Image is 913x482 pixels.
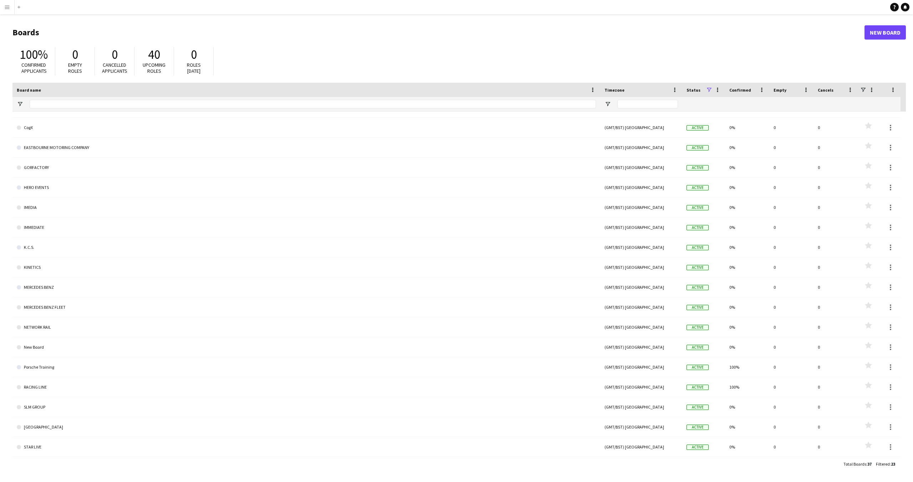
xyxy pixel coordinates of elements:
[187,62,201,74] span: Roles [DATE]
[725,277,769,297] div: 0%
[813,297,858,317] div: 0
[813,357,858,377] div: 0
[813,277,858,297] div: 0
[813,178,858,197] div: 0
[769,178,813,197] div: 0
[813,237,858,257] div: 0
[12,27,864,38] h1: Boards
[725,257,769,277] div: 0%
[600,118,682,137] div: (GMT/BST) [GEOGRAPHIC_DATA]
[72,47,78,62] span: 0
[725,297,769,317] div: 0%
[600,158,682,177] div: (GMT/BST) [GEOGRAPHIC_DATA]
[617,100,678,108] input: Timezone Filter Input
[21,62,47,74] span: Confirmed applicants
[725,317,769,337] div: 0%
[876,457,895,471] div: :
[600,257,682,277] div: (GMT/BST) [GEOGRAPHIC_DATA]
[17,437,596,457] a: STAR LIVE
[725,118,769,137] div: 0%
[600,317,682,337] div: (GMT/BST) [GEOGRAPHIC_DATA]
[687,305,709,310] span: Active
[605,101,611,107] button: Open Filter Menu
[17,138,596,158] a: EASTBOURNE MOTORING COMPANY
[687,285,709,290] span: Active
[813,397,858,417] div: 0
[813,217,858,237] div: 0
[813,198,858,217] div: 0
[17,87,41,93] span: Board name
[112,47,118,62] span: 0
[600,178,682,197] div: (GMT/BST) [GEOGRAPHIC_DATA]
[725,337,769,357] div: 0%
[17,377,596,397] a: RACING LINE
[600,397,682,417] div: (GMT/BST) [GEOGRAPHIC_DATA]
[687,365,709,370] span: Active
[687,245,709,250] span: Active
[17,357,596,377] a: Porsche Training
[600,357,682,377] div: (GMT/BST) [GEOGRAPHIC_DATA]
[725,397,769,417] div: 0%
[725,138,769,157] div: 0%
[687,265,709,270] span: Active
[769,277,813,297] div: 0
[687,225,709,230] span: Active
[769,437,813,457] div: 0
[687,385,709,390] span: Active
[769,377,813,397] div: 0
[725,217,769,237] div: 0%
[148,47,160,62] span: 40
[818,87,833,93] span: Cancels
[17,297,596,317] a: MERCEDES BENZ FLEET
[191,47,197,62] span: 0
[864,25,906,40] a: New Board
[68,62,82,74] span: Empty roles
[769,317,813,337] div: 0
[769,118,813,137] div: 0
[600,377,682,397] div: (GMT/BST) [GEOGRAPHIC_DATA]
[17,317,596,337] a: NETWORK RAIL
[725,158,769,177] div: 0%
[813,138,858,157] div: 0
[813,417,858,437] div: 0
[813,257,858,277] div: 0
[17,178,596,198] a: HERO EVENTS
[813,337,858,357] div: 0
[20,47,48,62] span: 100%
[769,237,813,257] div: 0
[17,237,596,257] a: K.C.S.
[813,158,858,177] div: 0
[769,297,813,317] div: 0
[813,118,858,137] div: 0
[769,217,813,237] div: 0
[600,217,682,237] div: (GMT/BST) [GEOGRAPHIC_DATA]
[769,138,813,157] div: 0
[769,257,813,277] div: 0
[725,357,769,377] div: 100%
[774,87,786,93] span: Empty
[687,325,709,330] span: Active
[600,237,682,257] div: (GMT/BST) [GEOGRAPHIC_DATA]
[687,145,709,150] span: Active
[813,437,858,457] div: 0
[725,178,769,197] div: 0%
[600,297,682,317] div: (GMT/BST) [GEOGRAPHIC_DATA]
[891,461,895,467] span: 23
[729,87,751,93] span: Confirmed
[687,205,709,210] span: Active
[843,461,866,467] span: Total Boards
[600,337,682,357] div: (GMT/BST) [GEOGRAPHIC_DATA]
[769,397,813,417] div: 0
[17,397,596,417] a: SLM GROUP
[769,158,813,177] div: 0
[17,417,596,437] a: [GEOGRAPHIC_DATA]
[725,417,769,437] div: 0%
[769,417,813,437] div: 0
[30,100,596,108] input: Board name Filter Input
[843,457,872,471] div: :
[876,461,890,467] span: Filtered
[687,405,709,410] span: Active
[725,198,769,217] div: 0%
[813,377,858,397] div: 0
[102,62,127,74] span: Cancelled applicants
